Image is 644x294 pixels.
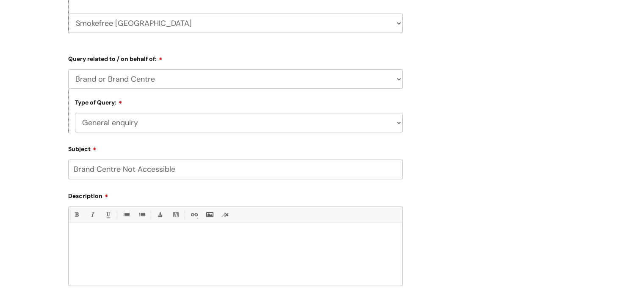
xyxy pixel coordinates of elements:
label: Description [68,190,403,200]
a: Italic (Ctrl-I) [87,209,97,220]
a: Font Color [155,209,165,220]
label: Query related to / on behalf of: [68,52,403,63]
a: Remove formatting (Ctrl-\) [220,209,230,220]
label: Type of Query: [75,98,122,106]
a: Insert Image... [204,209,215,220]
a: Underline(Ctrl-U) [102,209,113,220]
a: Bold (Ctrl-B) [71,209,82,220]
label: Subject [68,143,403,153]
a: 1. Ordered List (Ctrl-Shift-8) [136,209,147,220]
a: Link [188,209,199,220]
a: Back Color [170,209,181,220]
a: • Unordered List (Ctrl-Shift-7) [121,209,131,220]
